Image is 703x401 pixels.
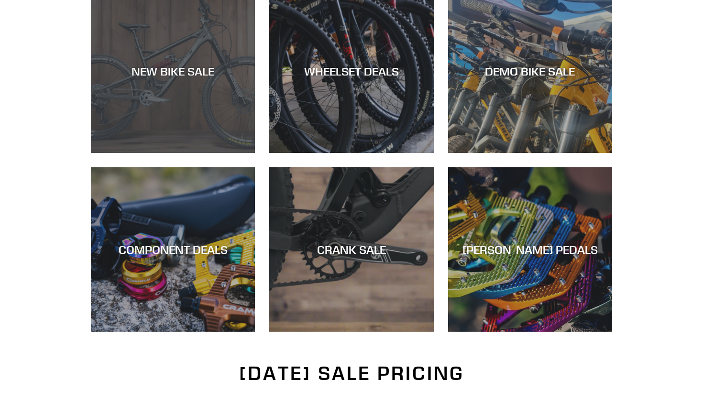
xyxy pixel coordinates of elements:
[448,64,612,78] div: DEMO BIKE SALE
[91,243,255,257] div: COMPONENT DEALS
[91,167,255,331] a: COMPONENT DEALS
[91,64,255,78] div: NEW BIKE SALE
[448,167,612,331] a: [PERSON_NAME] PEDALS
[269,167,433,331] a: CRANK SALE
[269,243,433,257] div: CRANK SALE
[91,362,612,385] h2: [DATE] SALE PRICING
[269,64,433,78] div: WHEELSET DEALS
[448,243,612,257] div: [PERSON_NAME] PEDALS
